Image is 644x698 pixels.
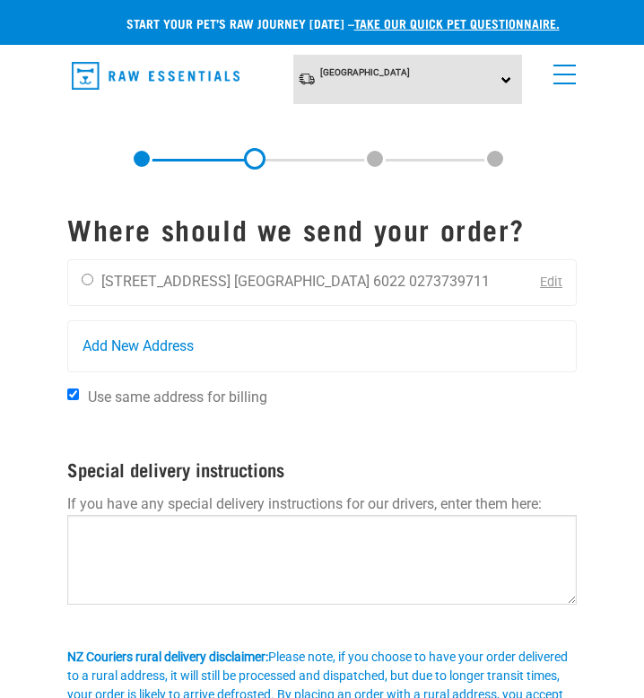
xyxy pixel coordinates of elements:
b: NZ Couriers rural delivery disclaimer: [67,650,268,664]
a: Add New Address [68,321,576,371]
h4: Special delivery instructions [67,458,577,479]
span: Add New Address [83,336,194,357]
img: van-moving.png [298,72,316,86]
img: Raw Essentials Logo [72,62,239,90]
a: Edit [540,275,562,290]
li: [STREET_ADDRESS] [101,273,231,290]
li: 0273739711 [409,273,490,290]
a: menu [544,54,577,86]
p: If you have any special delivery instructions for our drivers, enter them here: [67,493,577,515]
span: Use same address for billing [88,388,267,406]
li: [GEOGRAPHIC_DATA] 6022 [234,273,405,290]
a: take our quick pet questionnaire. [354,20,560,26]
h1: Where should we send your order? [67,213,577,245]
input: Use same address for billing [67,388,79,400]
span: [GEOGRAPHIC_DATA] [320,67,410,77]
